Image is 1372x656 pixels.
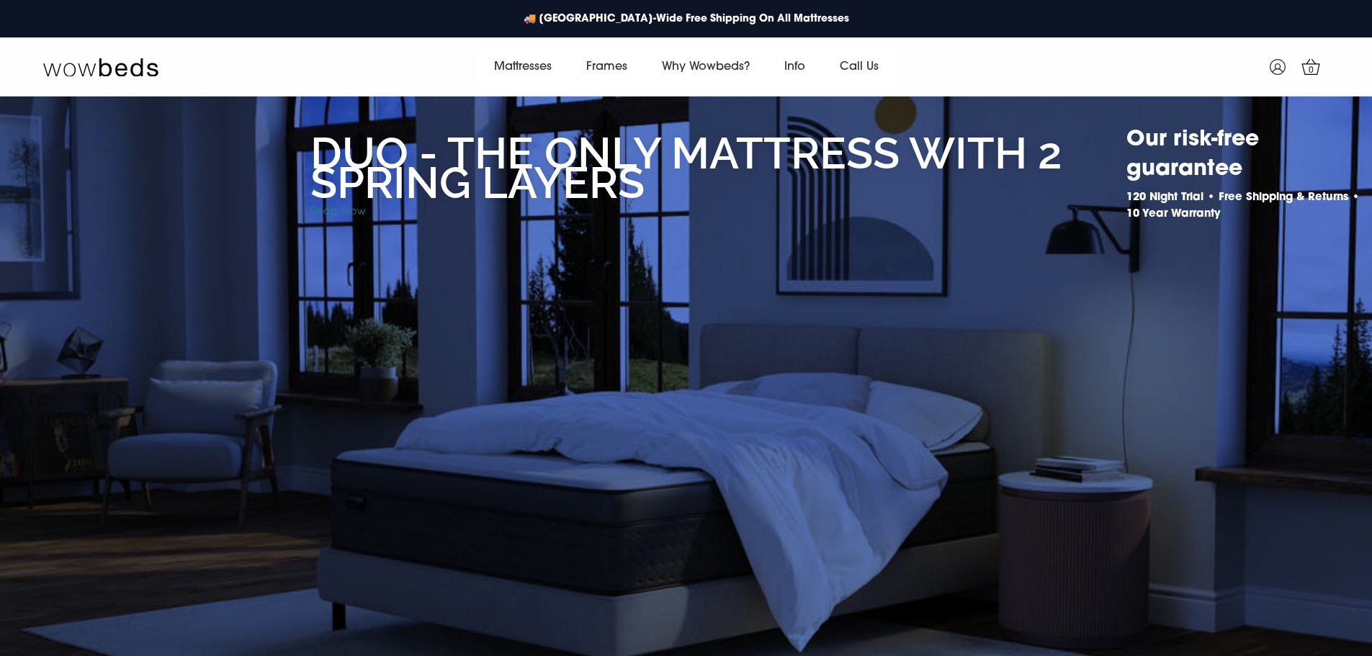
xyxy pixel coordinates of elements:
[1126,125,1371,184] h2: Our risk-free guarantee
[1293,49,1329,85] a: 0
[569,47,645,87] a: Frames
[1126,190,1371,223] h4: 120 Night Trial • Free Shipping & Returns • 10 Year Warranty
[822,47,896,87] a: Call Us
[767,47,822,87] a: Info
[43,57,158,77] img: Wow Beds Logo
[310,138,1119,197] h2: Duo - the only mattress with 2 spring layers
[516,4,856,34] a: 🚚 [GEOGRAPHIC_DATA]-Wide Free Shipping On All Mattresses
[477,47,569,87] a: Mattresses
[310,207,367,217] a: Shop Now
[645,47,767,87] a: Why Wowbeds?
[1304,63,1319,78] span: 0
